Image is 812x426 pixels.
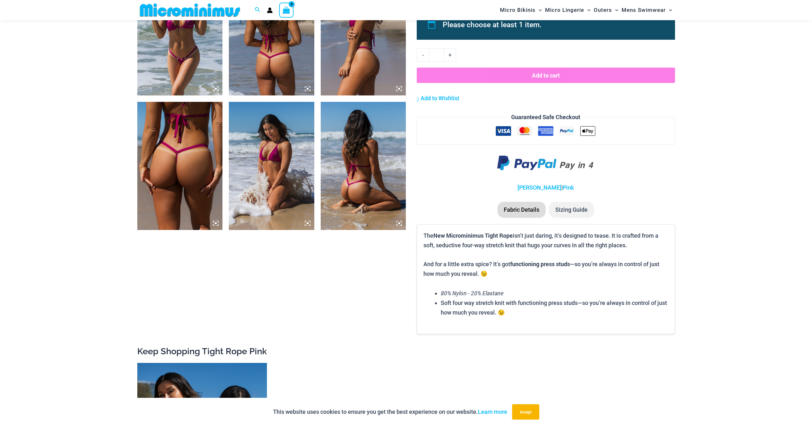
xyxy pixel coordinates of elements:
li: Soft four way stretch knit with functioning press studs—so you’re always in control of just how m... [441,298,668,317]
button: Add to cart [417,68,675,83]
a: Add to Wishlist [417,94,459,103]
a: Micro BikinisMenu ToggleMenu Toggle [498,2,543,18]
li: Please choose at least 1 item. [443,18,660,32]
span: Menu Toggle [612,2,618,18]
a: Micro LingerieMenu ToggleMenu Toggle [543,2,592,18]
a: Learn more [478,408,507,415]
span: Mens Swimwear [622,2,666,18]
span: Outers [594,2,612,18]
a: Search icon link [255,6,261,14]
p: The isn’t just daring, it’s designed to tease. It is crafted from a soft, seductive four-way stre... [423,231,668,279]
img: Tight Rope Pink 319 Top 4212 Micro [321,102,406,230]
a: + [444,48,456,62]
span: Micro Lingerie [545,2,584,18]
em: 80% Nylon - 20% Elastane [441,289,503,297]
a: OutersMenu ToggleMenu Toggle [592,2,620,18]
h2: Keep Shopping Tight Rope Pink [137,346,675,357]
a: - [417,48,429,62]
span: Menu Toggle [666,2,672,18]
span: Menu Toggle [584,2,591,18]
a: Pink [563,184,574,191]
img: Tight Rope Pink 319 4212 Micro [137,102,223,230]
a: Account icon link [267,7,273,13]
b: New Microminimus Tight Rope [433,232,513,239]
legend: Guaranteed Safe Checkout [509,112,583,122]
p: | [417,183,675,193]
a: View Shopping Cart, empty [279,3,294,17]
li: Fabric Details [497,202,546,218]
img: MM SHOP LOGO FLAT [137,3,243,17]
b: functioning press studs [510,260,570,268]
nav: Site Navigation [497,1,675,19]
a: [PERSON_NAME] [518,184,561,191]
button: Accept [512,404,539,420]
input: Product quantity [429,48,444,62]
img: Tight Rope Pink 319 Top 4212 Micro [229,102,314,230]
span: Micro Bikinis [500,2,535,18]
a: Mens SwimwearMenu ToggleMenu Toggle [620,2,674,18]
span: Add to Wishlist [421,95,459,102]
p: This website uses cookies to ensure you get the best experience on our website. [273,407,507,417]
li: Sizing Guide [549,202,594,218]
span: Menu Toggle [535,2,542,18]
